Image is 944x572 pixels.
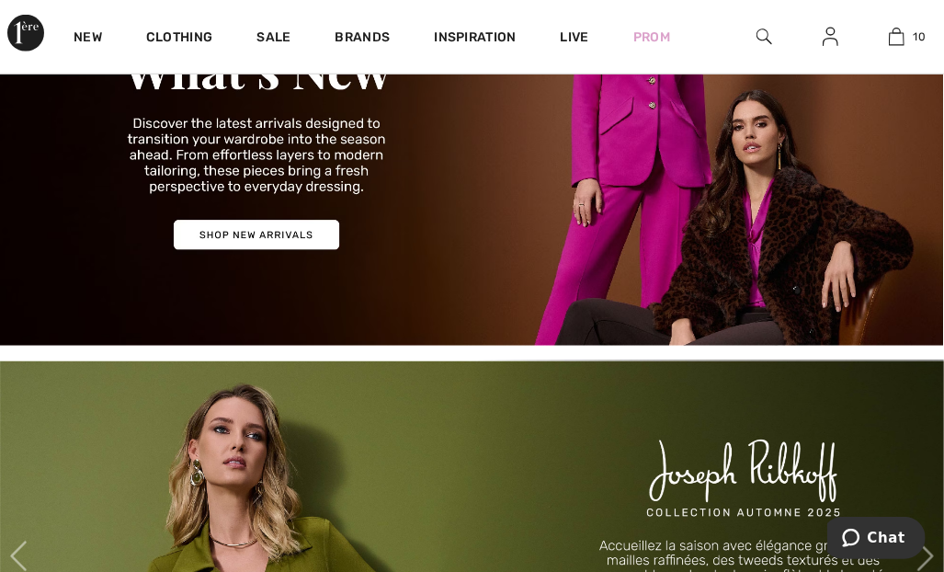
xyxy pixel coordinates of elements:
[434,29,516,49] span: Inspiration
[336,29,391,49] a: Brands
[823,26,838,48] img: My Info
[889,26,904,48] img: My Bag
[914,29,927,45] span: 10
[561,28,589,47] a: Live
[74,29,102,49] a: New
[146,29,212,49] a: Clothing
[7,15,44,51] img: 1ère Avenue
[864,26,928,48] a: 10
[756,26,772,48] img: search the website
[633,28,670,47] a: Prom
[827,517,926,563] iframe: Opens a widget where you can chat to one of our agents
[256,29,290,49] a: Sale
[808,26,853,49] a: Sign In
